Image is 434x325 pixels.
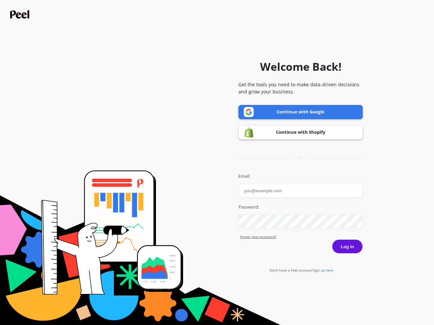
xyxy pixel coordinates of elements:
img: Shopify logo [244,127,254,138]
img: Google logo [244,107,254,117]
a: Forgot yout password? [240,234,363,239]
input: you@example.com [238,184,363,198]
span: Sign up here [313,268,333,273]
p: Get the tools you need to make data-driven decisions and grow your business. [238,81,363,95]
h1: Welcome Back! [260,59,341,75]
img: Peel [10,10,31,19]
a: Don't have a Peel account?Sign up here [270,268,333,273]
a: Continue with Shopify [238,125,363,139]
div: or [238,155,363,160]
button: Log in [332,239,363,254]
a: Continue with Google [238,105,363,119]
label: Password: [238,204,363,211]
label: Email: [238,173,363,180]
